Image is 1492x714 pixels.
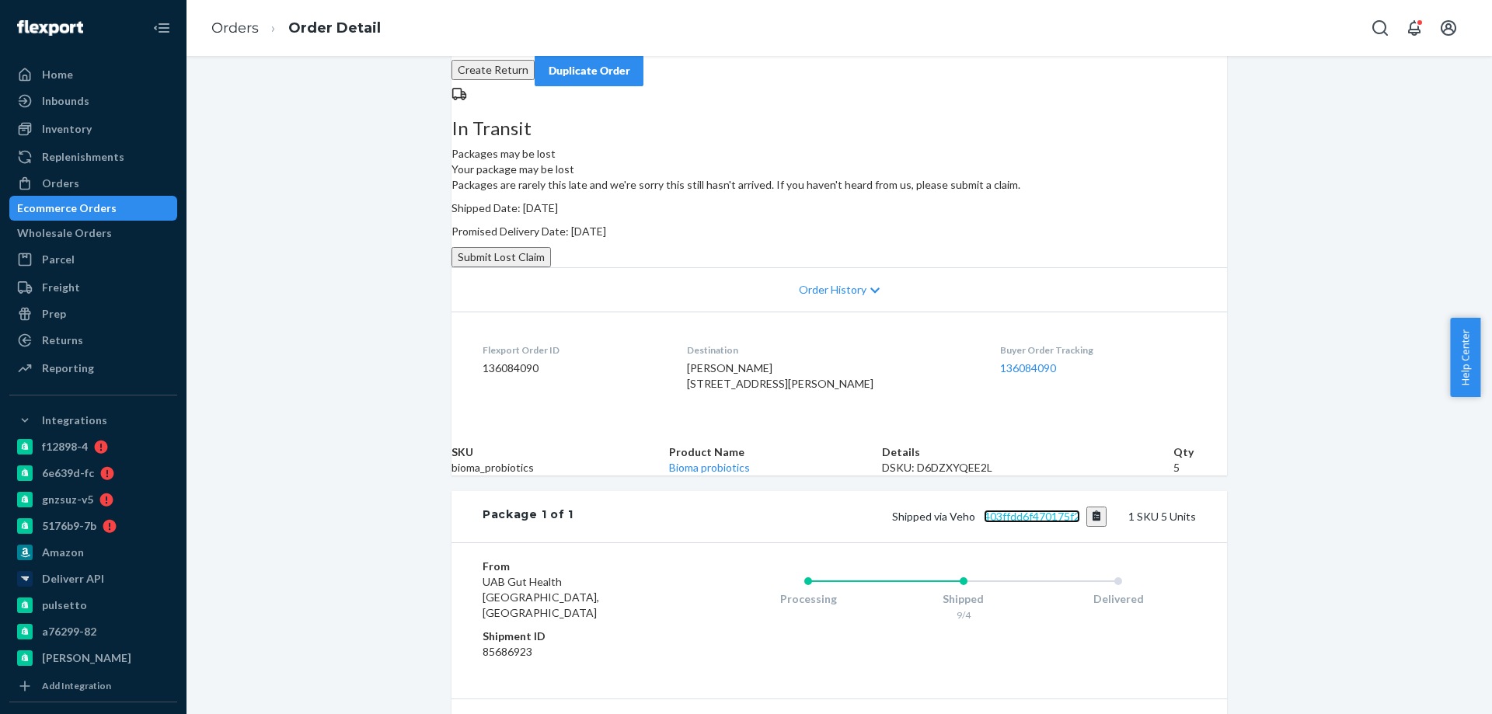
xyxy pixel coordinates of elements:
[451,118,1227,138] h3: In Transit
[42,252,75,267] div: Parcel
[42,545,84,560] div: Amazon
[730,591,886,607] div: Processing
[9,677,177,695] a: Add Integration
[9,461,177,486] a: 6e639d-fc
[42,413,107,428] div: Integrations
[1000,343,1196,357] dt: Buyer Order Tracking
[9,566,177,591] a: Deliverr API
[799,282,866,298] span: Order History
[1000,361,1056,374] a: 136084090
[42,624,96,639] div: a76299-82
[9,434,177,459] a: f12898-4
[1450,318,1480,397] button: Help Center
[42,439,88,455] div: f12898-4
[451,247,551,267] button: Submit Lost Claim
[9,247,177,272] a: Parcel
[687,361,873,390] span: [PERSON_NAME] [STREET_ADDRESS][PERSON_NAME]
[9,275,177,300] a: Freight
[483,507,573,527] div: Package 1 of 1
[882,460,1173,475] div: DSKU: D6DZXYQEE2L
[42,492,93,507] div: gnzsuz-v5
[451,118,1227,162] div: Packages may be lost
[9,619,177,644] a: a76299-82
[9,646,177,670] a: [PERSON_NAME]
[9,514,177,538] a: 5176b9-7b
[573,507,1196,527] div: 1 SKU 5 Units
[42,280,80,295] div: Freight
[9,408,177,433] button: Integrations
[199,5,393,51] ol: breadcrumbs
[669,461,750,474] a: Bioma probiotics
[9,196,177,221] a: Ecommerce Orders
[451,460,669,475] td: bioma_probiotics
[483,629,668,644] dt: Shipment ID
[882,444,1173,460] th: Details
[42,650,131,666] div: [PERSON_NAME]
[483,644,668,660] dd: 85686923
[9,328,177,353] a: Returns
[9,301,177,326] a: Prep
[1173,460,1227,475] td: 5
[1365,12,1396,44] button: Open Search Box
[1086,507,1107,527] button: Copy tracking number
[42,121,92,137] div: Inventory
[42,679,111,692] div: Add Integration
[535,55,643,86] button: Duplicate Order
[451,444,669,460] th: SKU
[42,306,66,322] div: Prep
[42,597,87,613] div: pulsetto
[9,89,177,113] a: Inbounds
[9,62,177,87] a: Home
[42,176,79,191] div: Orders
[42,360,94,376] div: Reporting
[483,559,668,574] dt: From
[17,225,112,241] div: Wholesale Orders
[483,360,662,376] dd: 136084090
[687,343,976,357] dt: Destination
[886,591,1041,607] div: Shipped
[1399,12,1430,44] button: Open notifications
[886,608,1041,622] div: 9/4
[17,200,117,216] div: Ecommerce Orders
[211,19,259,37] a: Orders
[42,149,124,165] div: Replenishments
[9,593,177,618] a: pulsetto
[9,356,177,381] a: Reporting
[9,117,177,141] a: Inventory
[42,518,96,534] div: 5176b9-7b
[17,20,83,36] img: Flexport logo
[451,162,1227,177] header: Your package may be lost
[9,171,177,196] a: Orders
[1433,12,1464,44] button: Open account menu
[451,177,1227,193] p: Packages are rarely this late and we're sorry this still hasn't arrived. If you haven't heard fro...
[892,510,1107,523] span: Shipped via Veho
[483,575,599,619] span: UAB Gut Health [GEOGRAPHIC_DATA], [GEOGRAPHIC_DATA]
[42,333,83,348] div: Returns
[42,67,73,82] div: Home
[42,571,104,587] div: Deliverr API
[1173,444,1227,460] th: Qty
[451,200,1227,216] p: Shipped Date: [DATE]
[9,540,177,565] a: Amazon
[483,343,662,357] dt: Flexport Order ID
[451,60,535,80] button: Create Return
[984,510,1080,523] a: 403ffdd6f470175f2
[1041,591,1196,607] div: Delivered
[548,63,630,78] div: Duplicate Order
[669,444,883,460] th: Product Name
[9,487,177,512] a: gnzsuz-v5
[288,19,381,37] a: Order Detail
[451,224,1227,239] p: Promised Delivery Date: [DATE]
[146,12,177,44] button: Close Navigation
[9,221,177,246] a: Wholesale Orders
[42,465,94,481] div: 6e639d-fc
[9,145,177,169] a: Replenishments
[42,93,89,109] div: Inbounds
